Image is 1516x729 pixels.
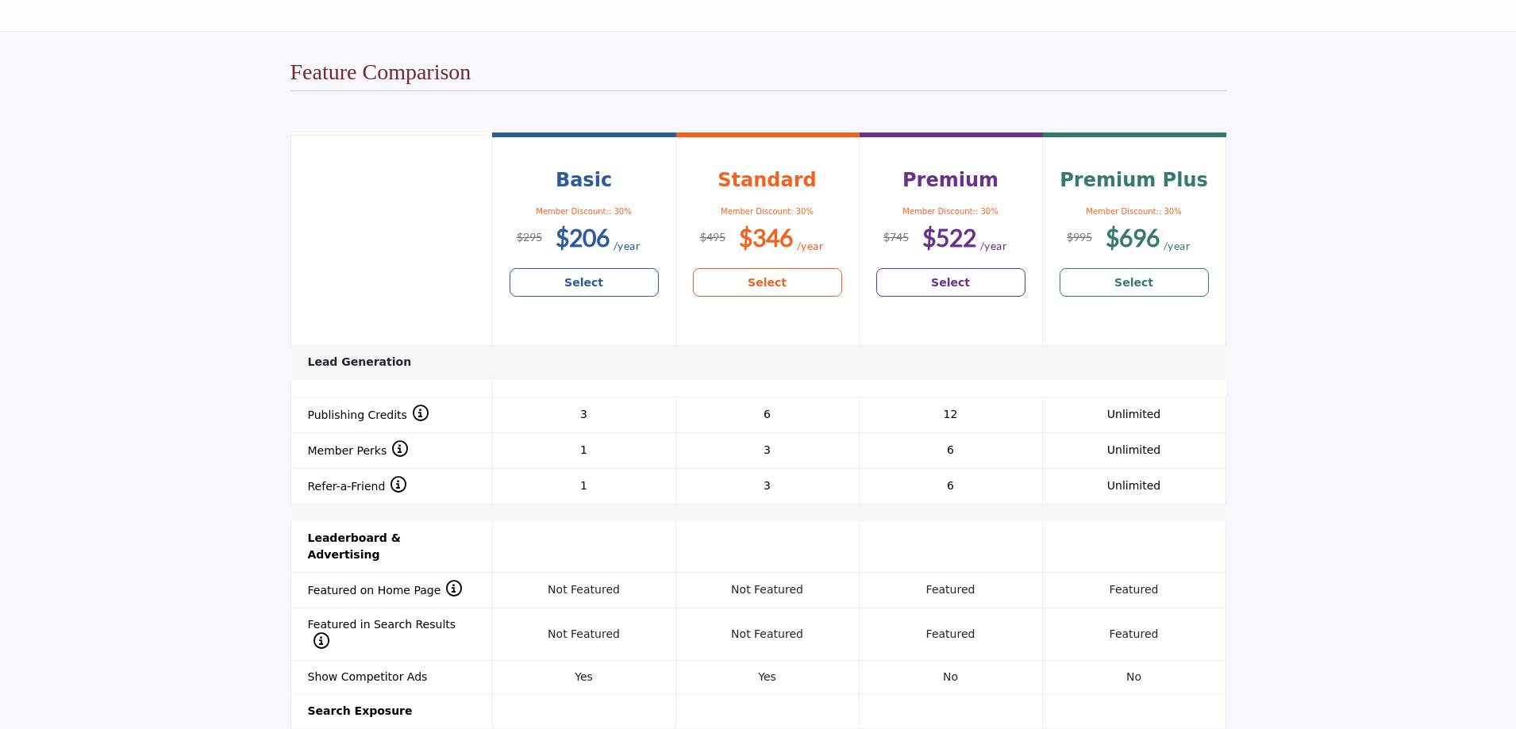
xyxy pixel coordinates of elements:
th: Show Competitor Ads [291,660,492,694]
span: 12 [944,408,958,420]
h2: Feature Comparison [291,59,471,86]
span: Yes [758,670,776,683]
strong: Leaderboard & Advertising [308,531,401,561]
span: Featured [1110,583,1159,596]
span: Featured in Search Results [308,618,456,649]
span: Not Featured [731,627,803,640]
span: Unlimited [1107,479,1160,492]
strong: Search Exposure [308,704,413,717]
span: Featured [926,627,975,640]
span: Featured [1110,627,1159,640]
span: Unlimited [1107,408,1160,420]
span: 6 [947,479,954,492]
td: Lead Generation [291,345,1225,379]
span: Member Perks [308,444,409,457]
span: 3 [764,479,771,492]
span: 3 [580,408,587,420]
span: No [1126,670,1141,683]
span: 6 [947,443,954,456]
span: No [943,670,958,683]
span: Yes [575,670,593,683]
span: Featured [926,583,975,596]
span: Not Featured [731,583,803,596]
span: 3 [764,443,771,456]
span: Not Featured [548,627,620,640]
span: 1 [580,479,587,492]
span: Featured on Home Page [308,584,463,597]
span: Publishing Credits [308,409,429,421]
span: Not Featured [548,583,620,596]
span: Refer-a-Friend [308,480,407,493]
span: Unlimited [1107,443,1160,456]
span: 6 [764,408,771,420]
span: 1 [580,443,587,456]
